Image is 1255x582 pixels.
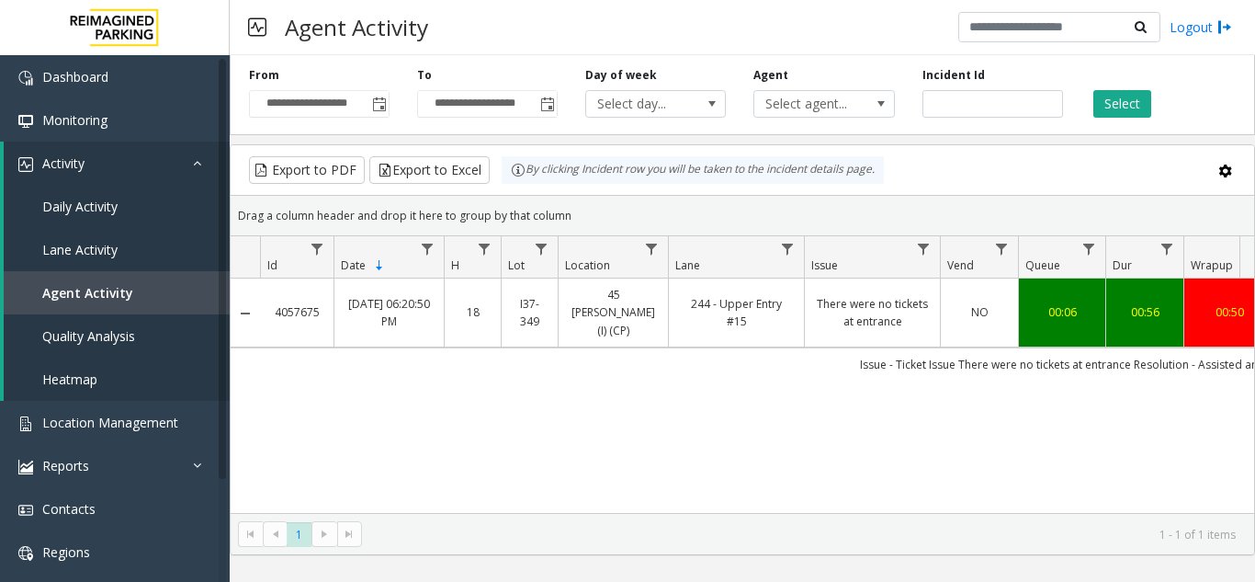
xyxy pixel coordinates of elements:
[1077,236,1102,261] a: Queue Filter Menu
[816,295,929,330] a: There were no tickets at entrance
[42,371,97,388] span: Heatmap
[42,284,133,302] span: Agent Activity
[4,142,230,185] a: Activity
[18,114,33,129] img: 'icon'
[18,157,33,172] img: 'icon'
[675,257,700,273] span: Lane
[511,163,526,177] img: infoIcon.svg
[267,257,277,273] span: Id
[42,327,135,345] span: Quality Analysis
[18,417,33,431] img: 'icon'
[341,257,366,273] span: Date
[775,236,800,261] a: Lane Filter Menu
[753,67,788,84] label: Agent
[231,200,1254,232] div: Drag a column header and drop it here to group by that column
[42,68,108,86] span: Dashboard
[231,306,260,321] a: Collapse Details
[811,257,838,273] span: Issue
[368,91,389,117] span: Toggle popup
[4,271,230,314] a: Agent Activity
[287,522,311,547] span: Page 1
[754,91,865,117] span: Select agent...
[249,67,279,84] label: From
[680,295,793,330] a: 244 - Upper Entry #15
[1025,257,1060,273] span: Queue
[369,156,490,184] button: Export to Excel
[1113,257,1132,273] span: Dur
[1191,257,1233,273] span: Wrapup
[971,304,989,320] span: NO
[42,543,90,561] span: Regions
[42,241,118,258] span: Lane Activity
[1155,236,1180,261] a: Dur Filter Menu
[249,156,365,184] button: Export to PDF
[565,257,610,273] span: Location
[18,460,33,474] img: 'icon'
[415,236,440,261] a: Date Filter Menu
[42,154,85,172] span: Activity
[4,228,230,271] a: Lane Activity
[639,236,664,261] a: Location Filter Menu
[42,414,178,431] span: Location Management
[989,236,1014,261] a: Vend Filter Menu
[18,546,33,561] img: 'icon'
[18,503,33,518] img: 'icon'
[373,527,1236,542] kendo-pager-info: 1 - 1 of 1 items
[513,295,547,330] a: I37-349
[586,91,697,117] span: Select day...
[4,185,230,228] a: Daily Activity
[585,67,657,84] label: Day of week
[231,236,1254,513] div: Data table
[508,257,525,273] span: Lot
[42,198,118,215] span: Daily Activity
[952,303,1007,321] a: NO
[537,91,557,117] span: Toggle popup
[529,236,554,261] a: Lot Filter Menu
[1217,17,1232,37] img: logout
[42,500,96,518] span: Contacts
[417,67,432,84] label: To
[305,236,330,261] a: Id Filter Menu
[1093,90,1151,118] button: Select
[922,67,985,84] label: Incident Id
[947,257,974,273] span: Vend
[42,457,89,474] span: Reports
[451,257,459,273] span: H
[372,258,387,273] span: Sortable
[570,286,657,339] a: 45 [PERSON_NAME] (I) (CP)
[42,111,107,129] span: Monitoring
[4,358,230,401] a: Heatmap
[472,236,497,261] a: H Filter Menu
[502,156,884,184] div: By clicking Incident row you will be taken to the incident details page.
[276,5,437,50] h3: Agent Activity
[456,303,490,321] a: 18
[271,303,322,321] a: 4057675
[345,295,433,330] a: [DATE] 06:20:50 PM
[1030,303,1094,321] a: 00:06
[1170,17,1232,37] a: Logout
[4,314,230,358] a: Quality Analysis
[1117,303,1172,321] a: 00:56
[248,5,266,50] img: pageIcon
[18,71,33,86] img: 'icon'
[911,236,936,261] a: Issue Filter Menu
